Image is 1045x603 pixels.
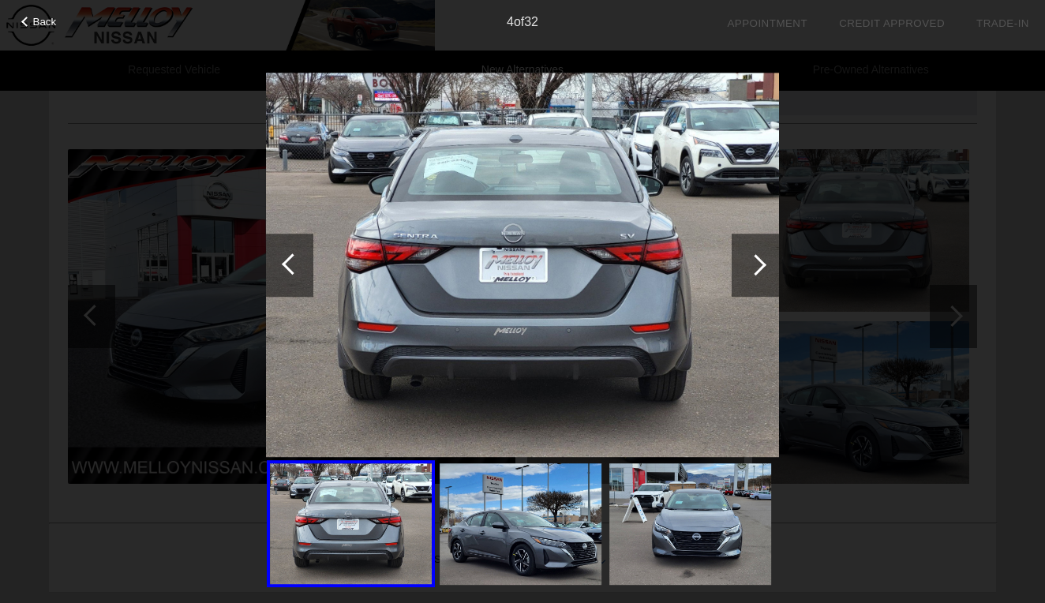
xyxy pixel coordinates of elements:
[727,17,807,29] a: Appointment
[33,16,57,28] span: Back
[524,15,538,28] span: 32
[507,15,514,28] span: 4
[266,73,779,458] img: 4.jpg
[839,17,945,29] a: Credit Approved
[609,464,771,586] img: 6.jpg
[976,17,1029,29] a: Trade-In
[440,464,601,586] img: 5.jpg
